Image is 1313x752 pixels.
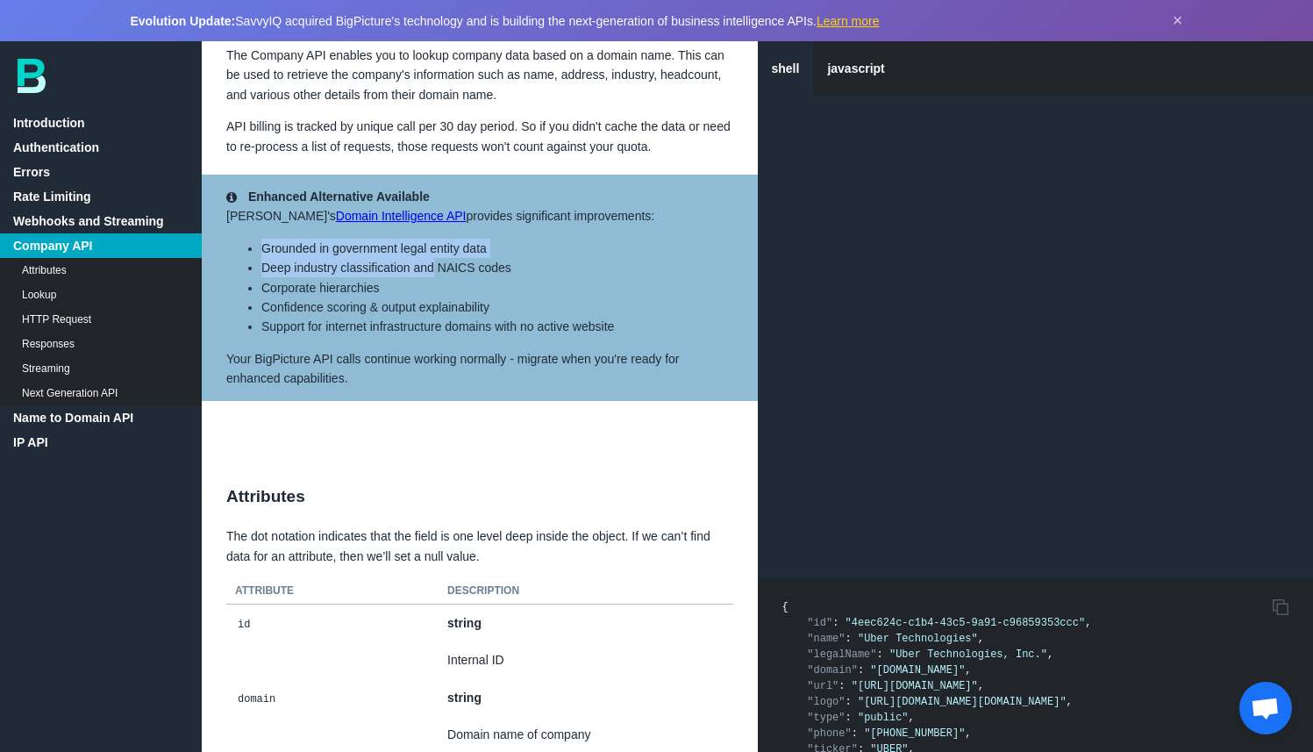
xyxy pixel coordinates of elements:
[202,175,758,401] aside: [PERSON_NAME]'s provides significant improvements: Your BigPicture API calls continue working nor...
[202,468,758,527] h2: Attributes
[226,578,439,605] th: Attribute
[978,633,984,645] span: ,
[1085,617,1091,629] span: ,
[838,680,845,692] span: :
[965,727,971,740] span: ,
[807,633,845,645] span: "name"
[261,278,733,297] li: Corporate hierarchies
[858,696,1067,708] span: "[URL][DOMAIN_NAME][DOMAIN_NAME]"
[261,239,733,258] li: Grounded in government legal entity data
[858,664,864,677] span: :
[858,633,978,645] span: "Uber Technologies"
[131,14,236,28] strong: Evolution Update:
[1067,696,1073,708] span: ,
[909,712,915,724] span: ,
[758,41,814,96] a: shell
[817,14,880,28] a: Learn more
[877,648,883,661] span: :
[261,258,733,277] li: Deep industry classification and NAICS codes
[807,617,832,629] span: "id"
[235,691,278,708] code: domain
[864,727,965,740] span: "[PHONE_NUMBER]"
[807,664,858,677] span: "domain"
[447,691,482,705] strong: string
[336,209,467,223] a: Domain Intelligence API
[846,633,852,645] span: :
[782,601,789,613] span: {
[248,190,430,204] strong: Enhanced Alternative Available
[965,664,971,677] span: ,
[202,117,758,156] p: API billing is tracked by unique call per 30 day period. So if you didn't cache the data or need ...
[852,680,978,692] span: "[URL][DOMAIN_NAME]"
[846,712,852,724] span: :
[235,616,253,634] code: id
[846,617,1086,629] span: "4eec624c-c1b4-43c5-9a91-c96859353ccc"
[807,680,838,692] span: "url"
[202,46,758,104] p: The Company API enables you to lookup company data based on a domain name. This can be used to re...
[807,696,845,708] span: "logo"
[978,680,984,692] span: ,
[807,648,876,661] span: "legalName"
[261,317,733,336] li: Support for internet infrastructure domains with no active website
[858,712,909,724] span: "public"
[1173,11,1183,31] button: Dismiss announcement
[1047,648,1053,661] span: ,
[439,578,732,605] th: Description
[846,696,852,708] span: :
[1239,682,1292,734] a: Open chat
[807,712,845,724] span: "type"
[832,617,838,629] span: :
[813,41,898,96] a: javascript
[852,727,858,740] span: :
[202,526,758,566] p: The dot notation indicates that the field is one level deep inside the object. If we can’t find d...
[807,727,851,740] span: "phone"
[261,297,733,317] li: Confidence scoring & output explainability
[447,616,482,630] strong: string
[131,14,880,28] span: SavvyIQ acquired BigPicture's technology and is building the next-generation of business intellig...
[439,641,732,678] td: Internal ID
[870,664,965,677] span: "[DOMAIN_NAME]"
[889,648,1047,661] span: "Uber Technologies, Inc."
[18,59,46,93] img: bp-logo-B-teal.svg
